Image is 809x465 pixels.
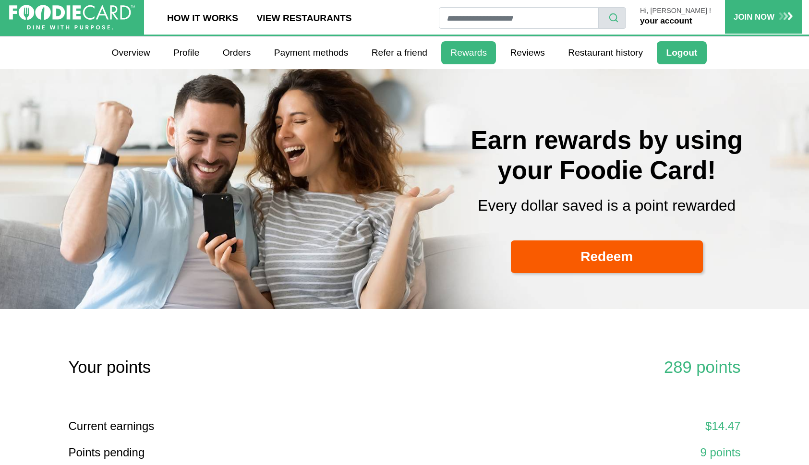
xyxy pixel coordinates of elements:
a: Orders [214,41,260,64]
a: Payment methods [265,41,358,64]
a: Restaurant history [559,41,652,64]
div: Your points [69,355,398,380]
a: Logout [657,41,706,64]
div: 289 points [412,355,741,380]
a: Refer a friend [362,41,437,64]
div: $14.47 [412,417,741,435]
a: Redeem [511,240,703,274]
p: Every dollar saved is a point rewarded [412,194,802,217]
p: Hi, [PERSON_NAME] ! [640,7,711,15]
a: your account [640,16,692,25]
div: Points pending [69,444,398,461]
a: Rewards [441,41,496,64]
input: restaurant search [439,7,599,29]
button: search [598,7,626,29]
h2: Earn rewards by using your Foodie Card! [412,125,802,186]
img: FoodieCard; Eat, Drink, Save, Donate [9,5,135,30]
a: Profile [164,41,209,64]
a: Overview [102,41,159,64]
div: 9 points [412,444,741,461]
a: Reviews [501,41,554,64]
div: Current earnings [69,417,398,435]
